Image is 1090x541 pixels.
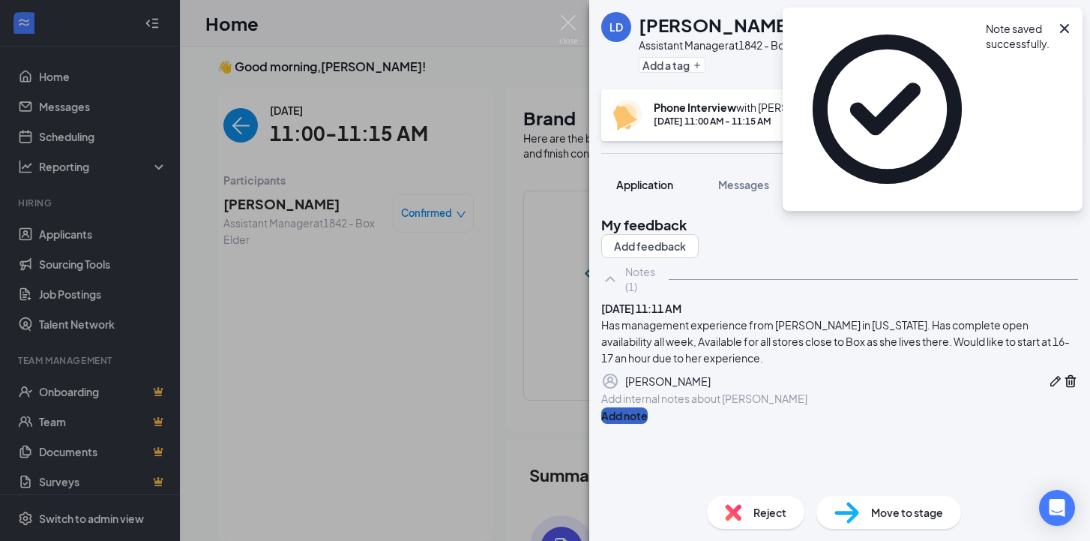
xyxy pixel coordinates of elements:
svg: ChevronUp [601,270,619,288]
div: [DATE] 11:00 AM - 11:15 AM [654,115,843,128]
svg: Profile [601,372,619,390]
div: Open Intercom Messenger [1039,490,1075,526]
div: Notes (1) [625,264,663,294]
span: Reject [753,504,786,521]
h1: [PERSON_NAME] [639,12,794,38]
svg: Pen [1048,374,1063,389]
button: Add feedback [601,234,699,258]
svg: CheckmarkCircle [798,20,977,199]
button: Pen [1048,372,1063,390]
svg: Plus [693,61,702,70]
svg: Trash [1063,374,1078,389]
div: LD [609,20,623,35]
span: Move to stage [871,504,943,521]
button: PlusAdd a tag [639,57,705,73]
div: Assistant Manager at 1842 - Box Elder [639,38,818,53]
button: Add note [601,407,648,424]
span: Messages [718,178,769,191]
h2: My feedback [601,215,1078,234]
span: Application [616,178,673,191]
b: Phone Interview [654,101,736,114]
span: [DATE] 11:11 AM [601,302,681,315]
svg: Cross [1056,20,1074,38]
div: with [PERSON_NAME] [654,100,843,115]
div: [PERSON_NAME] [625,373,711,389]
button: Trash [1063,372,1078,390]
div: Has management experience from [PERSON_NAME] in [US_STATE]. Has complete open availability all we... [601,317,1078,366]
div: Note saved successfully. [986,20,1050,51]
